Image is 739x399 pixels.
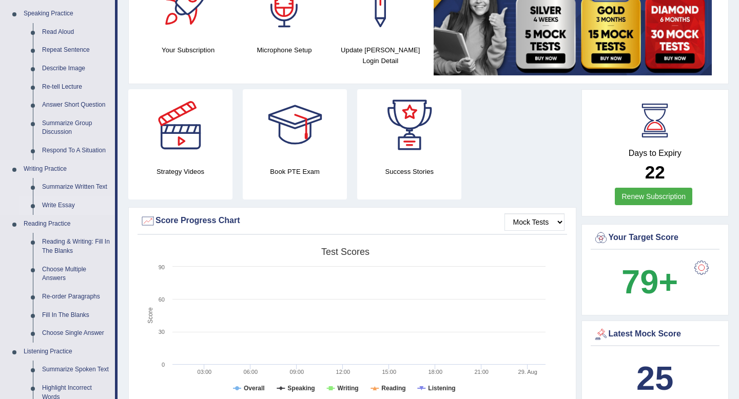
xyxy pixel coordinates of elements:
tspan: Speaking [287,385,315,392]
a: Re-tell Lecture [37,78,115,96]
a: Write Essay [37,196,115,215]
a: Choose Multiple Answers [37,261,115,288]
a: Writing Practice [19,160,115,178]
tspan: Listening [428,385,455,392]
a: Renew Subscription [615,188,692,205]
text: 15:00 [382,369,397,375]
a: Fill In The Blanks [37,306,115,325]
div: Score Progress Chart [140,213,565,229]
text: 18:00 [428,369,442,375]
text: 21:00 [474,369,489,375]
a: Choose Single Answer [37,324,115,343]
h4: Days to Expiry [593,149,717,158]
a: Summarize Written Text [37,178,115,196]
text: 90 [159,264,165,270]
b: 22 [645,162,665,182]
a: Summarize Spoken Text [37,361,115,379]
a: Describe Image [37,59,115,78]
tspan: Writing [338,385,359,392]
a: Speaking Practice [19,5,115,23]
a: Reading & Writing: Fill In The Blanks [37,233,115,260]
tspan: Reading [381,385,405,392]
tspan: Score [147,307,154,324]
a: Answer Short Question [37,96,115,114]
a: Repeat Sentence [37,41,115,59]
a: Re-order Paragraphs [37,288,115,306]
a: Reading Practice [19,215,115,233]
tspan: 29. Aug [518,369,537,375]
text: 12:00 [336,369,351,375]
tspan: Test scores [321,247,369,257]
h4: Success Stories [357,166,461,177]
b: 25 [636,360,673,397]
tspan: Overall [244,385,265,392]
text: 30 [159,329,165,335]
text: 0 [162,362,165,368]
h4: Update [PERSON_NAME] Login Detail [338,45,423,66]
a: Summarize Group Discussion [37,114,115,142]
a: Listening Practice [19,343,115,361]
a: Respond To A Situation [37,142,115,160]
h4: Strategy Videos [128,166,232,177]
h4: Microphone Setup [241,45,327,55]
a: Read Aloud [37,23,115,42]
b: 79+ [621,263,678,301]
text: 03:00 [198,369,212,375]
text: 60 [159,296,165,303]
text: 06:00 [244,369,258,375]
h4: Book PTE Exam [243,166,347,177]
div: Latest Mock Score [593,327,717,342]
h4: Your Subscription [145,45,231,55]
div: Your Target Score [593,230,717,246]
text: 09:00 [290,369,304,375]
